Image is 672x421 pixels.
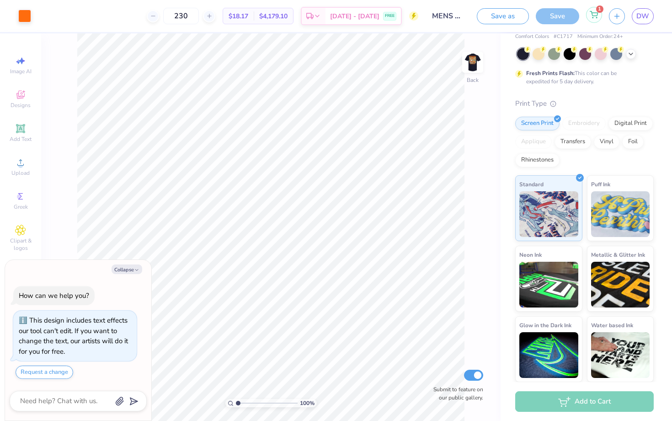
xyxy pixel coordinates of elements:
[591,332,650,378] img: Water based Ink
[594,135,619,149] div: Vinyl
[519,320,571,330] span: Glow in the Dark Ink
[519,191,578,237] img: Standard
[477,8,529,24] button: Save as
[519,250,542,259] span: Neon Ink
[11,169,30,177] span: Upload
[526,69,639,86] div: This color can be expedited for 5 day delivery.
[428,385,483,402] label: Submit to feature on our public gallery.
[596,5,603,13] span: 1
[19,291,89,300] div: How can we help you?
[519,179,544,189] span: Standard
[555,135,591,149] div: Transfers
[163,8,199,24] input: – –
[259,11,288,21] span: $4,179.10
[591,262,650,308] img: Metallic & Glitter Ink
[519,262,578,308] img: Neon Ink
[19,316,128,356] div: This design includes text effects our tool can't edit. If you want to change the text, our artist...
[515,153,560,167] div: Rhinestones
[526,70,575,77] strong: Fresh Prints Flash:
[608,117,653,130] div: Digital Print
[5,237,37,252] span: Clipart & logos
[229,11,248,21] span: $18.17
[10,135,32,143] span: Add Text
[515,33,549,41] span: Comfort Colors
[591,179,610,189] span: Puff Ink
[515,117,560,130] div: Screen Print
[425,7,470,25] input: Untitled Design
[519,332,578,378] img: Glow in the Dark Ink
[300,399,315,407] span: 100 %
[330,11,379,21] span: [DATE] - [DATE]
[515,98,654,109] div: Print Type
[385,13,395,19] span: FREE
[10,68,32,75] span: Image AI
[14,203,28,210] span: Greek
[467,76,479,84] div: Back
[554,33,573,41] span: # C1717
[515,135,552,149] div: Applique
[632,8,654,24] a: DW
[591,250,645,259] span: Metallic & Glitter Ink
[622,135,644,149] div: Foil
[562,117,606,130] div: Embroidery
[16,366,73,379] button: Request a change
[464,53,482,71] img: Back
[591,191,650,237] img: Puff Ink
[11,102,31,109] span: Designs
[636,11,649,22] span: DW
[577,33,623,41] span: Minimum Order: 24 +
[112,264,142,274] button: Collapse
[591,320,633,330] span: Water based Ink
